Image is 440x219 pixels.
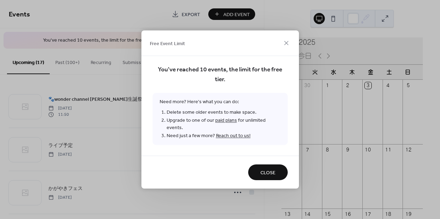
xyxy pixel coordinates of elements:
a: paid plans [215,116,237,125]
li: Upgrade to one of our for unlimited events. [167,116,281,132]
button: Close [248,164,288,180]
a: Reach out to us! [216,131,251,141]
span: You've reached 10 events, the limit for the free tier. [153,65,288,85]
li: Delete some older events to make space. [167,108,281,116]
span: Need more? Here's what you can do: [153,93,288,145]
span: Free Event Limit [150,40,185,47]
span: Close [260,169,275,177]
li: Need just a few more? [167,132,281,140]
